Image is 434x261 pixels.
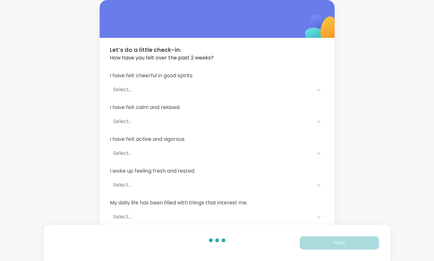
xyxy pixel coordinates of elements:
span: I have felt cheerful in good spirits. [110,72,324,79]
div: Select... [113,213,310,221]
span: I have felt active and vigorous. [110,135,324,143]
span: How have you felt over the past 2 weeks? [110,54,324,62]
span: Let’s do a little check-in. [110,45,324,54]
span: I have felt calm and relaxed. [110,104,324,111]
div: Select... [113,181,310,189]
div: Select... [113,149,310,157]
div: Select... [113,118,310,125]
div: Select... [113,86,310,93]
span: Finish [334,240,345,246]
span: My daily life has been filled with things that interest me. [110,199,324,207]
button: Finish [300,236,379,250]
span: I woke up feeling fresh and rested. [110,167,324,175]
